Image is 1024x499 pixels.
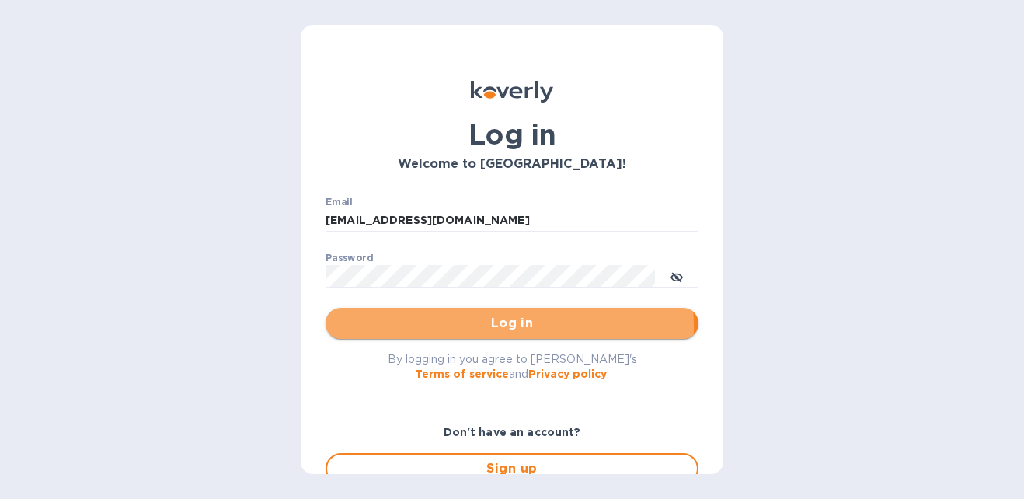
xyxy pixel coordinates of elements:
[444,426,581,438] b: Don't have an account?
[326,197,353,207] label: Email
[326,209,698,232] input: Enter email address
[326,253,373,263] label: Password
[528,368,607,380] a: Privacy policy
[415,368,509,380] a: Terms of service
[388,353,637,380] span: By logging in you agree to [PERSON_NAME]'s and .
[326,453,698,484] button: Sign up
[326,308,698,339] button: Log in
[340,459,684,478] span: Sign up
[471,81,553,103] img: Koverly
[661,260,692,291] button: toggle password visibility
[338,314,686,333] span: Log in
[326,157,698,172] h3: Welcome to [GEOGRAPHIC_DATA]!
[326,118,698,151] h1: Log in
